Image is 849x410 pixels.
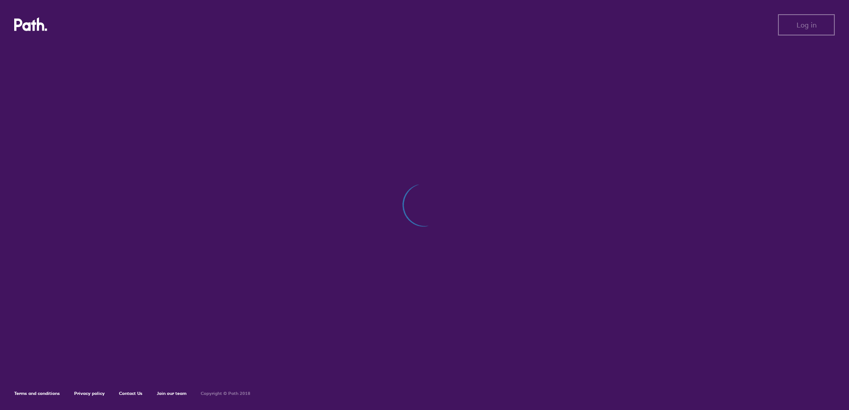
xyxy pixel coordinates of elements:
h6: Copyright © Path 2018 [201,391,250,396]
a: Join our team [157,390,186,396]
a: Privacy policy [74,390,105,396]
span: Log in [797,21,817,29]
a: Terms and conditions [14,390,60,396]
button: Log in [778,14,835,35]
a: Contact Us [119,390,143,396]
